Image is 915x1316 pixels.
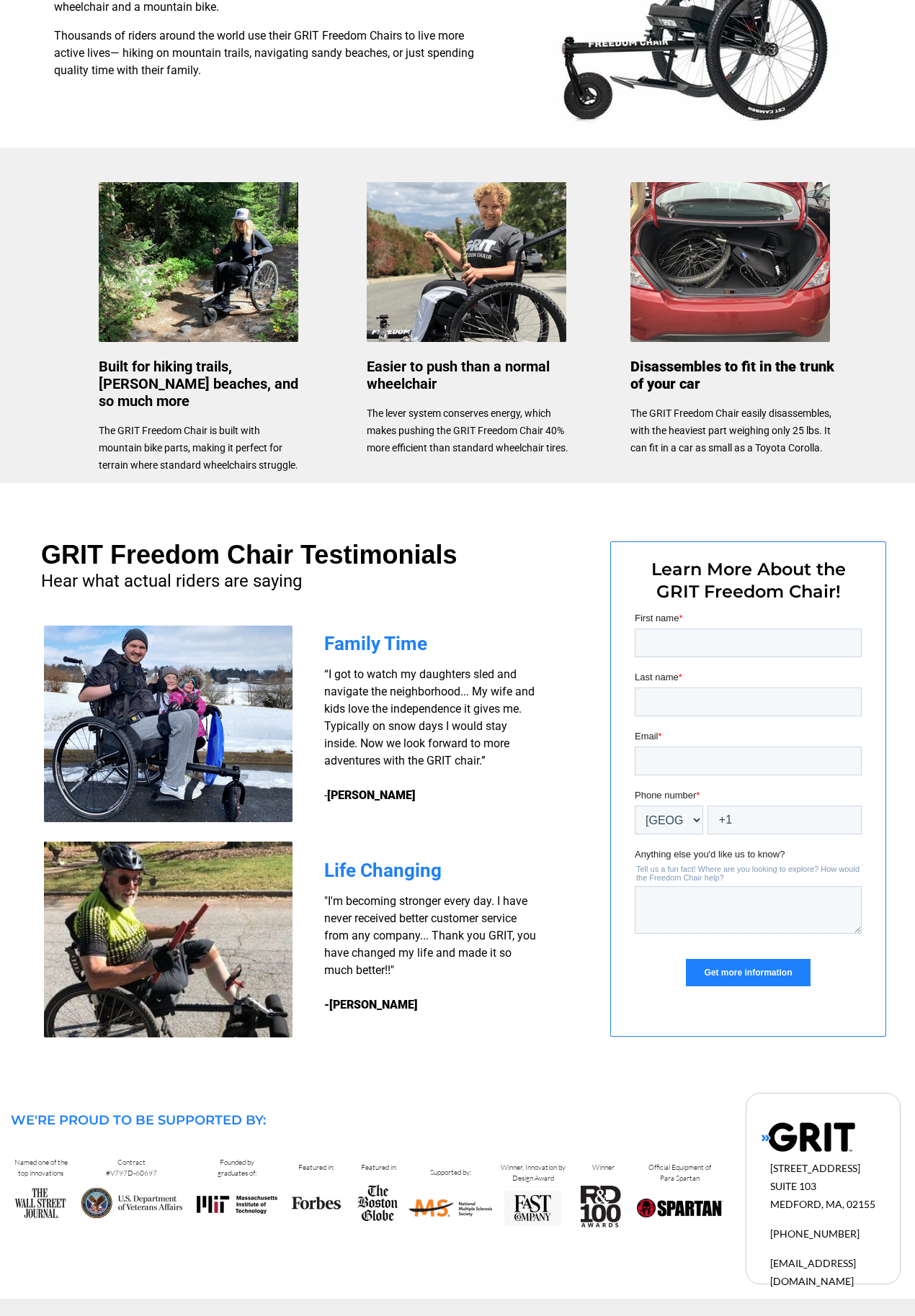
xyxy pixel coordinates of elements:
[41,540,457,569] span: GRIT Freedom Chair Testimonials
[324,860,442,881] span: Life Changing
[635,611,862,1006] iframe: Form 0
[770,1162,860,1174] span: [STREET_ADDRESS]
[648,1163,711,1183] span: Official Equipment of Para Spartan
[501,1163,566,1183] span: Winner, Innovation by Design Award
[324,894,536,977] span: "I'm becoming stronger every day. I have never received better customer service from any company....
[324,667,535,802] span: “I got to watch my daughters sled and navigate the neighborhood... My wife and kids love the inde...
[298,1163,334,1172] span: Featured in:
[324,998,418,1011] strong: -[PERSON_NAME]
[770,1227,860,1240] span: [PHONE_NUMBER]
[651,559,846,602] span: Learn More About the GRIT Freedom Chair!
[99,425,298,471] span: The GRIT Freedom Chair is built with mountain bike parts, making it perfect for terrain where sta...
[324,633,427,654] span: Family Time
[218,1158,256,1178] span: Founded by graduates of:
[99,358,298,410] span: Built for hiking trails, [PERSON_NAME] beaches, and so much more
[327,788,416,802] strong: [PERSON_NAME]
[770,1180,816,1192] span: SUITE 103
[592,1163,615,1172] span: Winner
[770,1198,875,1210] span: MEDFORD, MA, 02155
[361,1163,397,1172] span: Featured in:
[430,1168,471,1177] span: Supported by:
[11,1112,266,1128] span: WE'RE PROUD TO BE SUPPORTED BY:
[630,358,834,392] span: Disassembles to fit in the trunk of your car
[770,1257,856,1287] span: [EMAIL_ADDRESS][DOMAIN_NAME]
[14,1158,68,1178] span: Named one of the top innovations
[630,407,831,454] span: The GRIT Freedom Chair easily disassembles, with the heaviest part weighing only 25 lbs. It can f...
[367,358,550,392] span: Easier to push than a normal wheelchair
[41,571,302,591] span: Hear what actual riders are saying
[106,1158,157,1178] span: Contract #V797D-60697
[54,29,474,77] span: Thousands of riders around the world use their GRIT Freedom Chairs to live more active lives— hik...
[367,407,568,454] span: The lever system conserves energy, which makes pushing the GRIT Freedom Chair 40% more efficient ...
